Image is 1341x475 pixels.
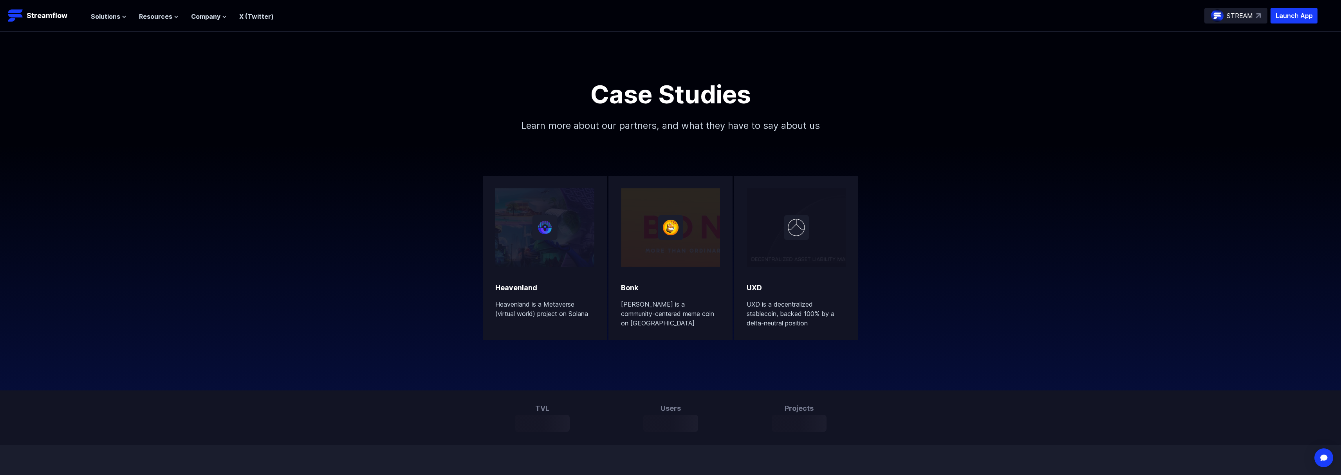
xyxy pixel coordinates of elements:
a: X (Twitter) [239,13,274,20]
p: Streamflow [27,10,67,21]
button: Company [191,12,227,21]
a: Bonk[PERSON_NAME] is a community-centered meme coin on [GEOGRAPHIC_DATA] [608,176,733,340]
a: Streamflow [8,8,83,23]
div: Open Intercom Messenger [1314,448,1333,467]
h3: TVL [515,403,570,414]
h2: UXD [747,282,762,293]
h3: Users [643,403,698,414]
a: HeavenlandHeavenland is a Metaverse (virtual world) project on Solana [483,176,607,340]
h2: Heavenland [495,282,537,293]
a: STREAM [1204,8,1267,23]
img: top-right-arrow.svg [1256,13,1261,18]
img: streamflow-logo-circle.png [1211,9,1224,22]
button: Solutions [91,12,126,21]
span: Solutions [91,12,120,21]
h2: Bonk [621,282,638,293]
button: Launch App [1271,8,1318,23]
p: STREAM [1227,11,1253,20]
button: Resources [139,12,179,21]
h1: Case Studies [495,82,847,107]
span: Company [191,12,220,21]
span: Resources [139,12,172,21]
p: Learn more about our partners, and what they have to say about us [502,107,839,144]
h3: Projects [772,403,827,414]
img: Streamflow Logo [8,8,23,23]
p: [PERSON_NAME] is a community-centered meme coin on [GEOGRAPHIC_DATA] [621,300,720,328]
a: UXDUXD is a decentralized stablecoin, backed 100% by a delta-neutral position [734,176,858,340]
p: UXD is a decentralized stablecoin, backed 100% by a delta-neutral position [747,300,846,328]
p: Heavenland is a Metaverse (virtual world) project on Solana [495,300,594,318]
